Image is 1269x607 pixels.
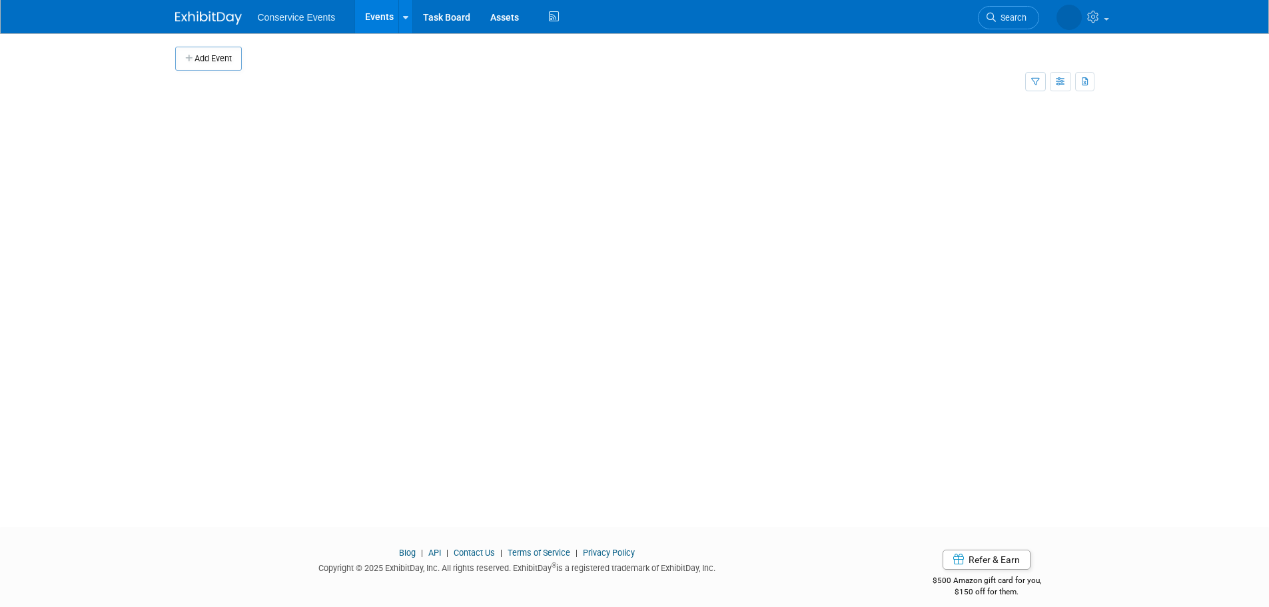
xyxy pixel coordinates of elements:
[996,13,1027,23] span: Search
[454,548,495,558] a: Contact Us
[175,559,860,574] div: Copyright © 2025 ExhibitDay, Inc. All rights reserved. ExhibitDay is a registered trademark of Ex...
[399,548,416,558] a: Blog
[978,6,1039,29] a: Search
[583,548,635,558] a: Privacy Policy
[943,550,1031,570] a: Refer & Earn
[879,566,1094,597] div: $500 Amazon gift card for you,
[428,548,441,558] a: API
[508,548,570,558] a: Terms of Service
[443,548,452,558] span: |
[552,562,556,569] sup: ®
[1057,5,1082,30] img: Abby Reaves
[418,548,426,558] span: |
[175,11,242,25] img: ExhibitDay
[258,12,336,23] span: Conservice Events
[879,586,1094,598] div: $150 off for them.
[175,47,242,71] button: Add Event
[572,548,581,558] span: |
[497,548,506,558] span: |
